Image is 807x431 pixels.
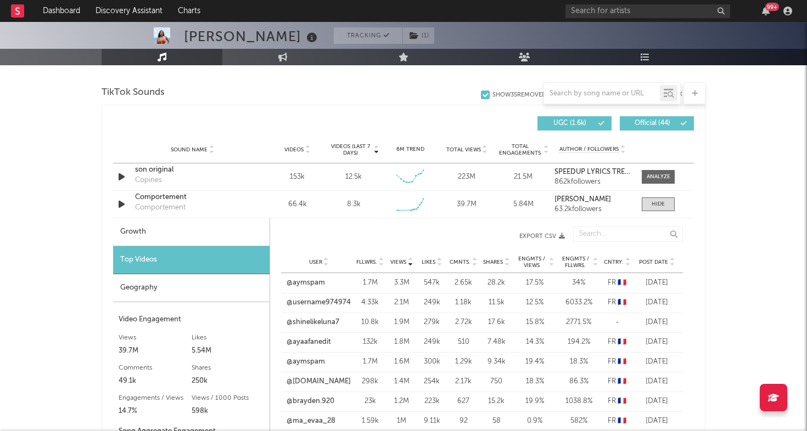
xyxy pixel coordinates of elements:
span: 🇫🇷 [618,338,626,345]
div: FR [603,416,631,427]
div: 18.3 % [515,376,554,387]
strong: [PERSON_NAME] [554,196,611,203]
div: Shares [192,361,265,375]
div: 1.59k [356,416,384,427]
div: 28.2k [483,277,510,288]
div: 1.7M [356,356,384,367]
a: @[DOMAIN_NAME] [287,376,351,387]
div: 19.4 % [515,356,554,367]
div: 547k [419,277,444,288]
div: 19.9 % [515,396,554,407]
div: 7.48k [483,337,510,348]
a: @brayden.920 [287,396,334,407]
div: 4.33k [356,297,384,308]
div: 1038.8 % [559,396,598,407]
span: Total Engagements [498,143,542,156]
div: 1.18k [450,297,477,308]
span: Engmts / Views [515,256,547,269]
div: FR [603,356,631,367]
input: Search by song name or URL [544,89,660,98]
span: Official ( 44 ) [627,120,677,127]
div: 9.11k [419,416,444,427]
input: Search... [573,226,683,242]
div: 2.17k [450,376,477,387]
div: Comportement [135,202,186,213]
span: Cntry. [604,259,624,265]
span: 🇫🇷 [618,378,626,385]
div: 582 % [559,416,598,427]
div: [DATE] [636,317,677,328]
div: 300k [419,356,444,367]
span: User [309,259,322,265]
div: 2.1M [389,297,414,308]
button: Export CSV [292,233,565,240]
div: 223M [441,172,492,183]
div: FR [603,297,631,308]
div: 6033.2 % [559,297,598,308]
div: 153k [272,172,323,183]
div: 39.7M [119,344,192,358]
div: 21.5M [498,172,549,183]
div: 15.8 % [515,317,554,328]
strong: SPEEDUP LYRICS TREND [554,168,636,175]
a: Comportement [135,192,250,203]
span: Cmnts. [450,259,470,265]
div: 223k [419,396,444,407]
div: FR [603,396,631,407]
div: Engagements / Views [119,392,192,405]
div: 510 [450,337,477,348]
div: Geography [113,274,270,302]
div: 627 [450,396,477,407]
div: Views / 1000 Posts [192,392,265,405]
div: 99 + [765,3,779,11]
div: 12.5 % [515,297,554,308]
a: @username974974 [287,297,351,308]
span: 🇫🇷 [618,358,626,365]
a: son original [135,165,250,175]
div: 254k [419,376,444,387]
div: 2.72k [450,317,477,328]
div: 63.2k followers [554,206,631,213]
span: Fllwrs. [356,259,377,265]
div: Growth [113,218,270,246]
button: Official(44) [620,116,694,131]
div: 86.3 % [559,376,598,387]
div: 17.5 % [515,277,554,288]
div: Likes [192,331,265,344]
div: 14.7% [119,405,192,418]
div: 250k [192,375,265,388]
div: [DATE] [636,356,677,367]
span: Shares [483,259,503,265]
div: [PERSON_NAME] [184,27,320,46]
span: Videos [284,146,304,153]
div: 1.2M [389,396,414,407]
div: - [603,317,631,328]
div: 17.6k [483,317,510,328]
div: 15.2k [483,396,510,407]
div: [DATE] [636,297,677,308]
div: [DATE] [636,376,677,387]
div: 5.54M [192,344,265,358]
div: 279k [419,317,444,328]
div: 92 [450,416,477,427]
div: Copines [135,175,162,186]
a: [PERSON_NAME] [554,196,631,203]
input: Search for artists [565,4,730,18]
span: 🇫🇷 [618,398,626,405]
div: Comments [119,361,192,375]
div: FR [603,376,631,387]
button: Tracking [334,27,402,44]
div: 1.29k [450,356,477,367]
div: 39.7M [441,199,492,210]
div: 14.3 % [515,337,554,348]
div: Video Engagement [119,313,264,326]
span: Sound Name [171,146,208,153]
div: 194.2 % [559,337,598,348]
span: 🇫🇷 [618,279,626,286]
div: 298k [356,376,384,387]
div: 1.9M [389,317,414,328]
div: 49.1k [119,375,192,388]
div: 3.3M [389,277,414,288]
